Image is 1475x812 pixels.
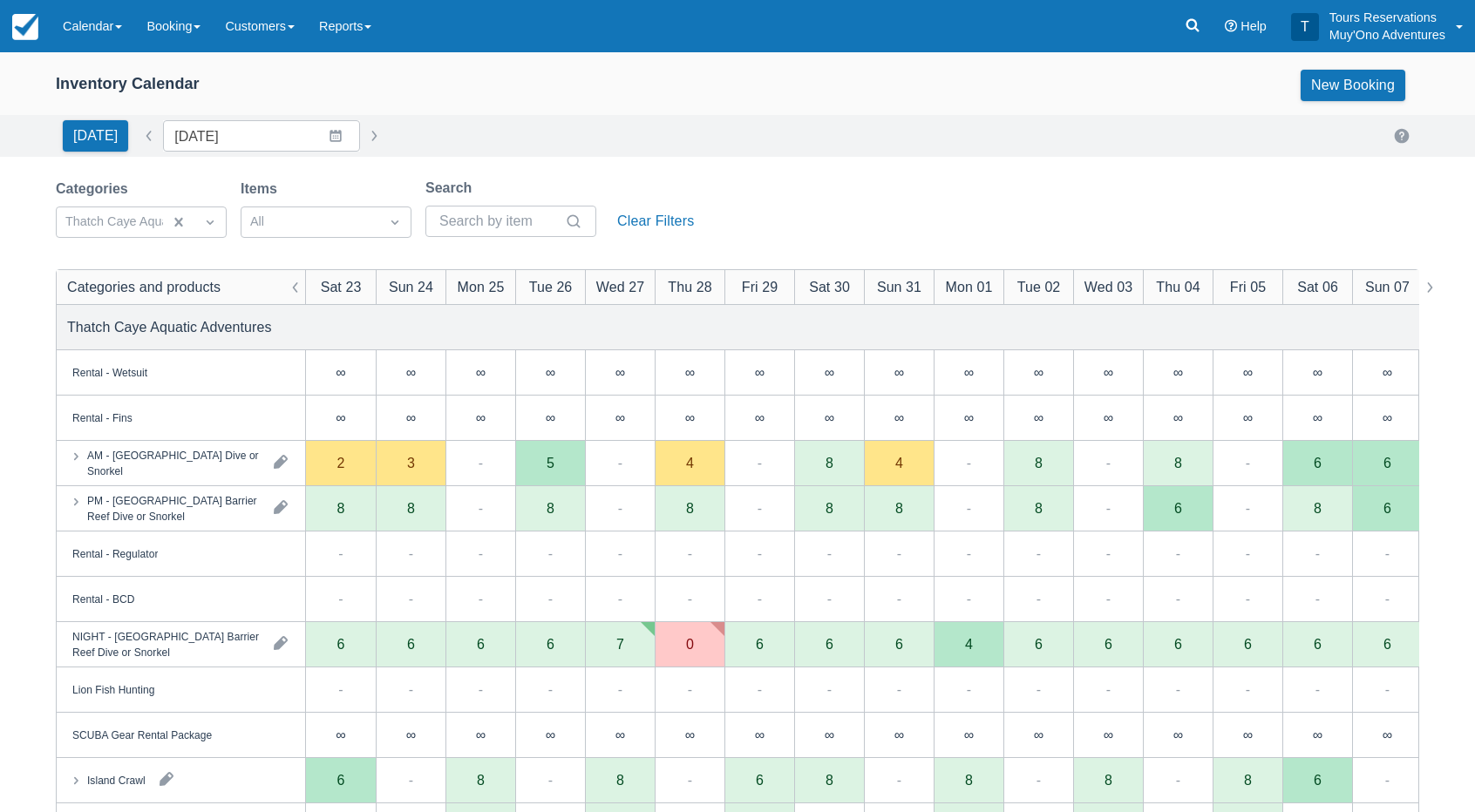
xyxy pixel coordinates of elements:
div: ∞ [724,713,794,758]
div: - [897,543,901,564]
div: ∞ [515,396,585,441]
div: Mon 01 [946,276,993,297]
div: Tue 02 [1017,276,1061,297]
div: 6 [864,622,934,667]
div: ∞ [1282,350,1352,396]
div: - [1246,543,1250,564]
div: ∞ [864,396,934,441]
div: 6 [1282,622,1352,667]
span: Dropdown icon [201,213,219,231]
div: Sun 07 [1365,276,1410,297]
div: ∞ [755,410,765,424]
div: 4 [686,456,694,470]
div: - [1315,679,1320,700]
div: 6 [337,637,345,651]
div: PM - [GEOGRAPHIC_DATA] Barrier Reef Dive or Snorkel [87,492,260,524]
div: - [1106,679,1111,700]
div: ∞ [894,410,904,424]
div: ∞ [1383,727,1392,741]
div: 8 [1244,773,1252,787]
div: 6 [1314,637,1322,651]
div: - [1246,452,1250,473]
div: - [479,543,483,564]
div: ∞ [336,727,345,741]
div: - [1176,588,1180,609]
div: ∞ [306,713,376,758]
div: ∞ [1313,410,1322,424]
div: 6 [1383,637,1391,651]
div: - [1385,679,1390,700]
div: 6 [724,622,794,667]
div: ∞ [825,365,834,379]
div: 6 [445,622,515,667]
div: ∞ [655,396,724,441]
div: ∞ [864,713,934,758]
div: - [409,543,413,564]
div: Wed 03 [1084,276,1132,297]
div: Sat 23 [321,276,362,297]
div: ∞ [1104,727,1113,741]
div: - [897,679,901,700]
div: - [338,588,343,609]
div: Sat 30 [809,276,850,297]
div: 6 [1244,637,1252,651]
div: ∞ [1173,410,1183,424]
div: ∞ [336,410,345,424]
div: ∞ [1034,410,1043,424]
div: 6 [337,773,345,787]
div: 0 [655,622,724,667]
div: Fri 29 [742,276,778,297]
div: NIGHT - [GEOGRAPHIC_DATA] Barrier Reef Dive or Snorkel [72,628,260,660]
div: ∞ [1104,365,1113,379]
div: - [967,679,971,700]
div: ∞ [1143,396,1213,441]
div: - [1385,769,1390,790]
div: - [827,543,832,564]
div: Rental - Wetsuit [72,364,147,380]
div: ∞ [515,713,585,758]
div: ∞ [376,350,445,396]
p: Muy'Ono Adventures [1329,26,1445,44]
div: - [827,588,832,609]
div: - [688,679,692,700]
div: Lion Fish Hunting [72,681,154,697]
div: 8 [1035,501,1043,515]
div: ∞ [445,350,515,396]
div: 6 [1035,637,1043,651]
div: - [758,679,762,700]
div: ∞ [934,396,1003,441]
div: Wed 27 [596,276,644,297]
div: - [758,588,762,609]
div: 6 [1383,501,1391,515]
div: ∞ [1073,350,1143,396]
div: - [758,452,762,473]
div: ∞ [825,410,834,424]
div: 6 [477,637,485,651]
div: Thu 28 [668,276,711,297]
div: ∞ [1003,350,1073,396]
div: ∞ [755,365,765,379]
div: ∞ [794,396,864,441]
div: ∞ [515,350,585,396]
div: - [409,769,413,790]
div: - [1037,679,1041,700]
div: ∞ [794,350,864,396]
div: 6 [794,622,864,667]
div: 6 [1143,622,1213,667]
div: - [1037,769,1041,790]
div: - [548,679,553,700]
div: ∞ [476,365,486,379]
div: 5 [547,456,554,470]
div: Inventory Calendar [56,74,200,94]
div: Rental - BCD [72,591,134,606]
div: 8 [826,501,833,515]
div: - [1106,543,1111,564]
div: ∞ [655,713,724,758]
span: Help [1240,19,1267,33]
div: - [1315,588,1320,609]
div: - [618,497,622,518]
div: ∞ [336,365,345,379]
div: - [1385,588,1390,609]
div: - [758,543,762,564]
div: ∞ [1282,713,1352,758]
